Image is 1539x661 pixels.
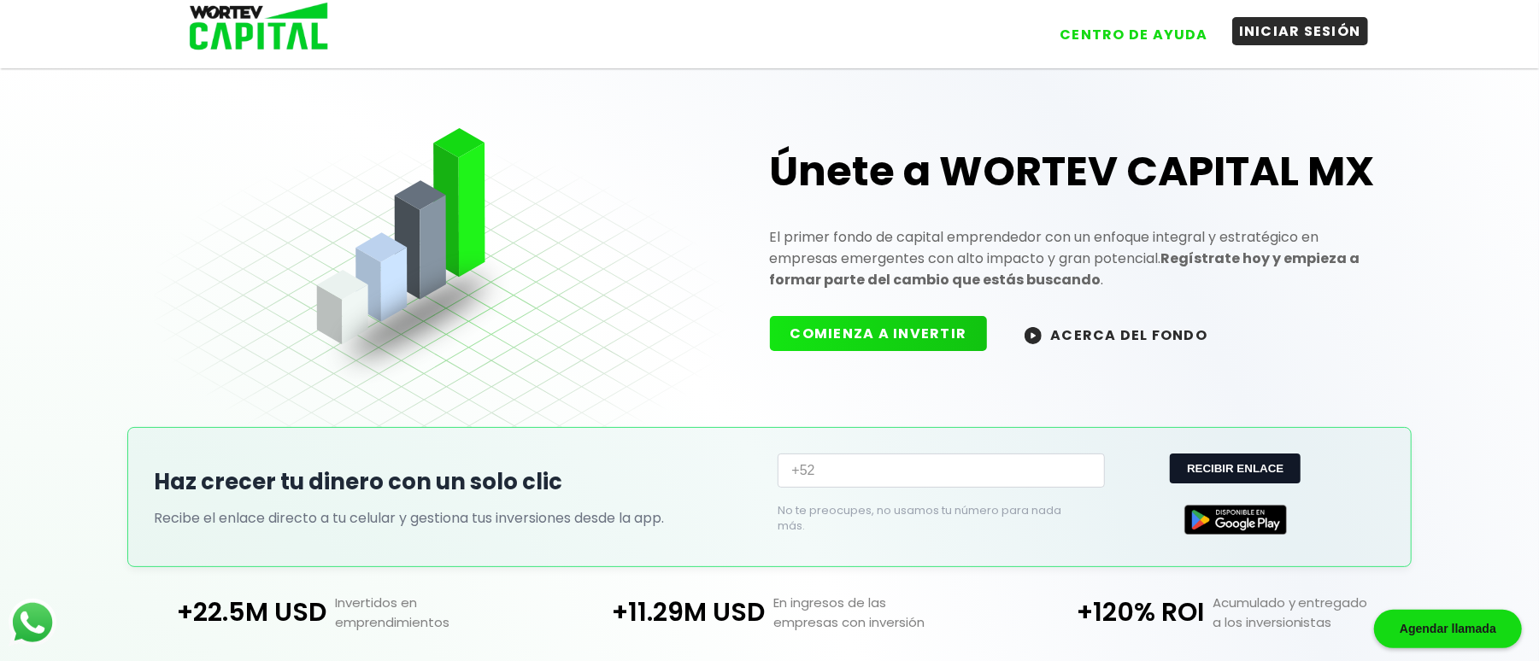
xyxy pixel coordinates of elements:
div: Agendar llamada [1374,610,1522,648]
p: Invertidos en emprendimientos [326,593,550,632]
button: COMIENZA A INVERTIR [770,316,988,351]
a: CENTRO DE AYUDA [1036,8,1215,49]
a: COMIENZA A INVERTIR [770,324,1005,343]
p: El primer fondo de capital emprendedor con un enfoque integral y estratégico en empresas emergent... [770,226,1385,290]
p: Recibe el enlace directo a tu celular y gestiona tus inversiones desde la app. [154,507,761,529]
h1: Únete a WORTEV CAPITAL MX [770,144,1385,199]
p: +120% ROI [989,593,1204,632]
h2: Haz crecer tu dinero con un solo clic [154,465,761,499]
img: Google Play [1184,505,1287,535]
button: INICIAR SESIÓN [1232,17,1368,45]
p: +11.29M USD [550,593,766,632]
button: CENTRO DE AYUDA [1053,20,1215,49]
img: wortev-capital-acerca-del-fondo [1025,327,1042,344]
img: logos_whatsapp-icon.242b2217.svg [9,599,56,646]
button: RECIBIR ENLACE [1170,453,1301,483]
button: ACERCA DEL FONDO [1004,316,1228,353]
p: En ingresos de las empresas con inversión [766,593,990,632]
strong: Regístrate hoy y empieza a formar parte del cambio que estás buscando [770,249,1360,290]
p: Acumulado y entregado a los inversionistas [1204,593,1428,632]
p: No te preocupes, no usamos tu número para nada más. [778,503,1077,534]
p: +22.5M USD [112,593,327,632]
a: INICIAR SESIÓN [1215,8,1368,49]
